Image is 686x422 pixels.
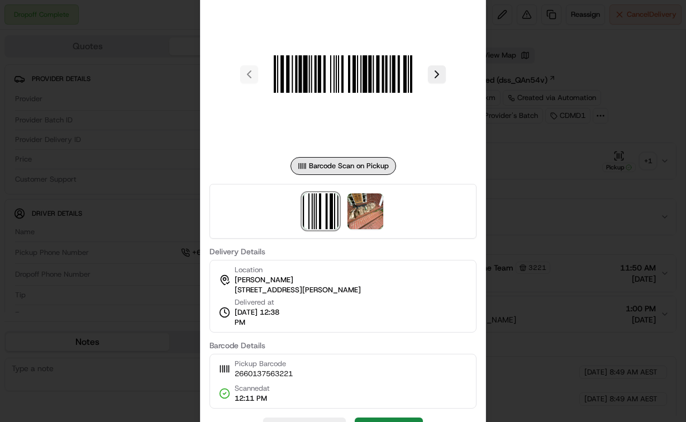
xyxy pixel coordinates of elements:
img: photo_proof_of_delivery image [347,193,383,229]
span: Scanned at [235,383,270,393]
label: Delivery Details [209,248,477,255]
span: 12:11 PM [235,393,270,404]
label: Barcode Details [209,342,477,349]
span: Location [235,265,263,275]
span: Pickup Barcode [235,359,293,369]
span: [PERSON_NAME] [235,275,293,285]
img: barcode_scan_on_pickup image [303,193,339,229]
span: 2660137563221 [235,369,293,379]
span: Delivered at [235,297,286,307]
span: [STREET_ADDRESS][PERSON_NAME] [235,285,361,295]
span: [DATE] 12:38 PM [235,307,286,328]
div: Barcode Scan on Pickup [290,157,396,175]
